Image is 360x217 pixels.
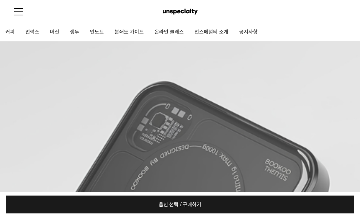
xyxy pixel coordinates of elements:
a: 머신 [45,23,65,41]
a: 언스페셜티 소개 [189,23,234,41]
span: 옵션 선택 / 구매하기 [159,196,202,213]
a: 생두 [65,23,85,41]
a: 공지사항 [234,23,263,41]
a: 언노트 [85,23,109,41]
a: 옵션 선택 / 구매하기 [6,196,354,213]
a: 언럭스 [20,23,45,41]
img: 언스페셜티 몰 [163,6,197,17]
a: 분쇄도 가이드 [109,23,149,41]
a: 온라인 클래스 [149,23,189,41]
